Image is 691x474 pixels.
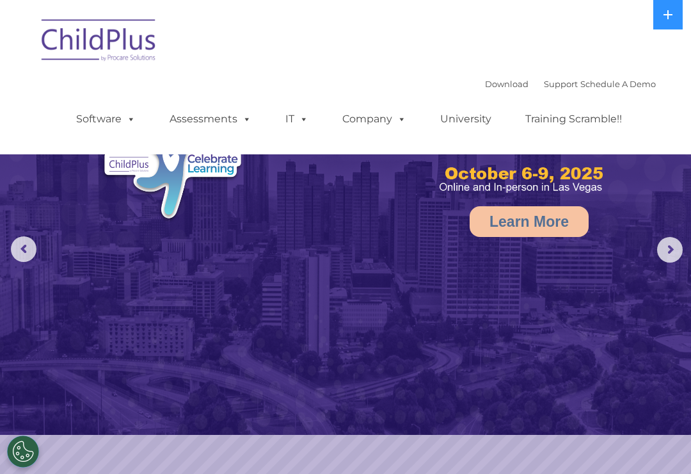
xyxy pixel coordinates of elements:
a: Download [485,79,528,89]
a: Training Scramble!! [512,106,635,132]
a: Assessments [157,106,264,132]
a: Schedule A Demo [580,79,656,89]
a: Support [544,79,578,89]
iframe: Chat Widget [627,413,691,474]
a: Company [330,106,419,132]
button: Cookies Settings [7,436,39,468]
a: University [427,106,504,132]
a: Learn More [470,206,589,237]
a: Software [63,106,148,132]
a: IT [273,106,321,132]
font: | [485,79,656,89]
img: ChildPlus by Procare Solutions [35,10,163,74]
